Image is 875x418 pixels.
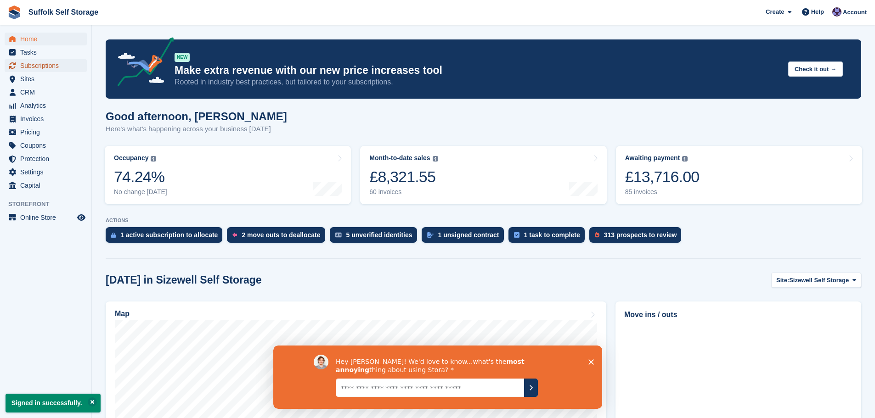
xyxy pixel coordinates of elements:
[111,232,116,238] img: active_subscription_to_allocate_icon-d502201f5373d7db506a760aba3b589e785aa758c864c3986d89f69b8ff3...
[5,99,87,112] a: menu
[788,61,843,77] button: Check it out →
[273,346,602,409] iframe: Survey by David from Stora
[360,146,606,204] a: Month-to-date sales £8,321.55 60 invoices
[20,112,75,125] span: Invoices
[789,276,849,285] span: Sizewell Self Storage
[7,6,21,19] img: stora-icon-8386f47178a22dfd0bd8f6a31ec36ba5ce8667c1dd55bd0f319d3a0aa187defe.svg
[766,7,784,17] span: Create
[524,231,580,239] div: 1 task to complete
[114,154,148,162] div: Occupancy
[330,227,422,247] a: 5 unverified identities
[175,64,781,77] p: Make extra revenue with our new price increases tool
[20,33,75,45] span: Home
[115,310,130,318] h2: Map
[5,86,87,99] a: menu
[625,188,700,196] div: 85 invoices
[242,231,320,239] div: 2 move outs to deallocate
[232,232,237,238] img: move_outs_to_deallocate_icon-f764333ba52eb49d3ac5e1228854f67142a1ed5810a6f6cc68b1a99e826820c5.svg
[20,166,75,178] span: Settings
[5,46,87,59] a: menu
[106,110,287,123] h1: Good afternoon, [PERSON_NAME]
[120,231,218,239] div: 1 active subscription to allocate
[422,227,508,247] a: 1 unsigned contract
[346,231,412,239] div: 5 unverified identities
[20,152,75,165] span: Protection
[369,167,438,186] div: £8,321.55
[175,53,190,62] div: NEW
[151,156,156,162] img: icon-info-grey-7440780725fd019a000dd9b08b2336e03edf1995a4989e88bcd33f0948082b44.svg
[811,7,824,17] span: Help
[227,227,329,247] a: 2 move outs to deallocate
[114,188,167,196] div: No change [DATE]
[335,232,342,238] img: verify_identity-adf6edd0f0f0b5bbfe63781bf79b02c33cf7c696d77639b501bdc392416b5a36.svg
[175,77,781,87] p: Rooted in industry best practices, but tailored to your subscriptions.
[625,154,680,162] div: Awaiting payment
[771,273,861,288] button: Site: Sizewell Self Storage
[20,139,75,152] span: Coupons
[589,227,686,247] a: 313 prospects to review
[5,72,87,85] a: menu
[25,5,102,20] a: Suffolk Self Storage
[8,200,91,209] span: Storefront
[514,232,519,238] img: task-75834270c22a3079a89374b754ae025e5fb1db73e45f91037f5363f120a921f8.svg
[595,232,599,238] img: prospect-51fa495bee0391a8d652442698ab0144808aea92771e9ea1ae160a38d050c398.svg
[832,7,841,17] img: Toby
[5,59,87,72] a: menu
[5,139,87,152] a: menu
[604,231,677,239] div: 313 prospects to review
[5,33,87,45] a: menu
[369,188,438,196] div: 60 invoices
[106,124,287,134] p: Here's what's happening across your business [DATE]
[20,179,75,192] span: Capital
[5,179,87,192] a: menu
[5,126,87,139] a: menu
[508,227,589,247] a: 1 task to complete
[433,156,438,162] img: icon-info-grey-7440780725fd019a000dd9b08b2336e03edf1995a4989e88bcd33f0948082b44.svg
[776,276,789,285] span: Site:
[5,166,87,178] a: menu
[427,232,434,238] img: contract_signature_icon-13c848040528278c33f63329250d36e43548de30e8caae1d1a13099fd9432cc5.svg
[843,8,867,17] span: Account
[682,156,688,162] img: icon-info-grey-7440780725fd019a000dd9b08b2336e03edf1995a4989e88bcd33f0948082b44.svg
[5,112,87,125] a: menu
[625,167,700,186] div: £13,716.00
[76,212,87,223] a: Preview store
[20,59,75,72] span: Subscriptions
[20,211,75,224] span: Online Store
[20,99,75,112] span: Analytics
[438,231,499,239] div: 1 unsigned contract
[20,126,75,139] span: Pricing
[20,86,75,99] span: CRM
[6,394,101,412] p: Signed in successfully.
[110,37,174,89] img: price-adjustments-announcement-icon-8257ccfd72463d97f412b2fc003d46551f7dbcb40ab6d574587a9cd5c0d94...
[106,217,861,223] p: ACTIONS
[106,227,227,247] a: 1 active subscription to allocate
[5,152,87,165] a: menu
[20,72,75,85] span: Sites
[114,167,167,186] div: 74.24%
[5,211,87,224] a: menu
[616,146,862,204] a: Awaiting payment £13,716.00 85 invoices
[369,154,430,162] div: Month-to-date sales
[624,309,852,320] h2: Move ins / outs
[105,146,351,204] a: Occupancy 74.24% No change [DATE]
[20,46,75,59] span: Tasks
[106,274,262,286] h2: [DATE] in Sizewell Self Storage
